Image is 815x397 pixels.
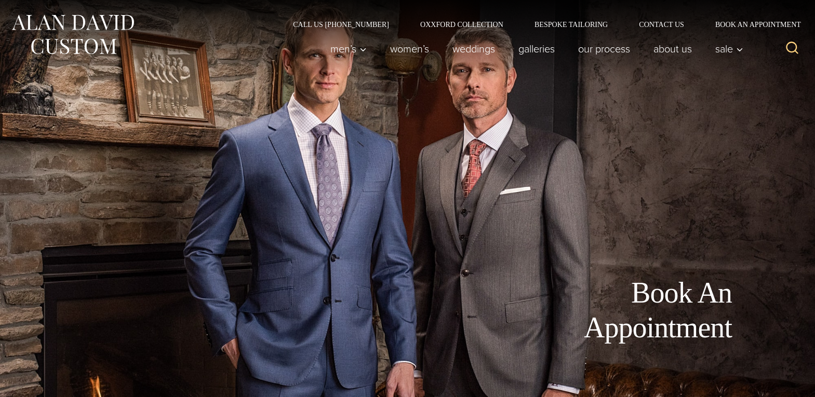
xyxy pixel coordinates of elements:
span: Men’s [330,44,367,54]
img: Alan David Custom [10,11,135,58]
a: Galleries [507,38,567,59]
a: Women’s [379,38,441,59]
a: Call Us [PHONE_NUMBER] [277,21,405,28]
span: Sale [715,44,743,54]
a: Oxxford Collection [405,21,519,28]
a: Contact Us [623,21,700,28]
a: weddings [441,38,507,59]
nav: Secondary Navigation [277,21,805,28]
a: Our Process [567,38,642,59]
a: About Us [642,38,704,59]
h1: Book An Appointment [498,276,732,345]
button: View Search Form [780,36,805,61]
a: Bespoke Tailoring [519,21,623,28]
a: Book an Appointment [700,21,805,28]
nav: Primary Navigation [319,38,749,59]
